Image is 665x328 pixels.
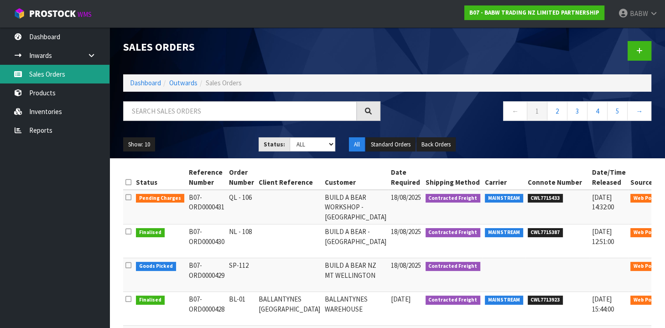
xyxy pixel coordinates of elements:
th: Carrier [483,165,525,190]
a: ← [503,101,527,121]
span: Web Portal [630,194,664,203]
span: 18/08/2025 [391,261,421,270]
a: 3 [567,101,587,121]
span: Contracted Freight [426,296,481,305]
a: 1 [527,101,547,121]
td: BUILD A BEAR WORKSHOP - [GEOGRAPHIC_DATA] [322,190,389,224]
span: ProStock [29,8,76,20]
th: Date/Time Released [590,165,628,190]
td: NL - 108 [227,224,256,258]
a: Dashboard [130,78,161,87]
span: Web Portal [630,262,664,271]
td: BUILD A BEAR - [GEOGRAPHIC_DATA] [322,224,389,258]
span: 18/08/2025 [391,193,421,202]
td: B07-ORD0000429 [187,258,227,292]
span: Web Portal [630,296,664,305]
span: Contracted Freight [426,262,481,271]
th: Status [134,165,187,190]
th: Reference Number [187,165,227,190]
span: 18/08/2025 [391,227,421,236]
span: [DATE] 12:51:00 [592,227,614,245]
span: MAINSTREAM [485,228,523,237]
td: QL - 106 [227,190,256,224]
span: MAINSTREAM [485,296,523,305]
span: Finalised [136,228,165,237]
span: Pending Charges [136,194,184,203]
th: Shipping Method [423,165,483,190]
span: BABW [630,9,648,18]
th: Customer [322,165,389,190]
a: 4 [587,101,608,121]
a: 2 [547,101,567,121]
button: Show: 10 [123,137,155,152]
td: BALLANTYNES WAREHOUSE [322,292,389,326]
th: Connote Number [525,165,590,190]
span: [DATE] [391,295,410,303]
strong: B07 - BABW TRADING NZ LIMITED PARTNERSHIP [469,9,599,16]
td: BL-01 [227,292,256,326]
a: → [627,101,651,121]
span: CWL7715433 [528,194,563,203]
span: CWL7715387 [528,228,563,237]
span: Sales Orders [206,78,242,87]
td: SP-112 [227,258,256,292]
img: cube-alt.png [14,8,25,19]
a: 5 [607,101,628,121]
td: BALLANTYNES [GEOGRAPHIC_DATA] [256,292,322,326]
input: Search sales orders [123,101,357,121]
th: Date Required [389,165,423,190]
td: B07-ORD0000428 [187,292,227,326]
nav: Page navigation [394,101,651,124]
span: CWL7713923 [528,296,563,305]
td: BUILD A BEAR NZ MT WELLINGTON [322,258,389,292]
button: All [349,137,365,152]
strong: Status: [264,141,285,148]
span: MAINSTREAM [485,194,523,203]
td: B07-ORD0000431 [187,190,227,224]
span: Goods Picked [136,262,176,271]
span: [DATE] 15:44:00 [592,295,614,313]
span: Contracted Freight [426,194,481,203]
h1: Sales Orders [123,41,380,53]
button: Back Orders [416,137,456,152]
span: [DATE] 14:32:00 [592,193,614,211]
th: Order Number [227,165,256,190]
a: Outwards [169,78,197,87]
span: Finalised [136,296,165,305]
td: B07-ORD0000430 [187,224,227,258]
span: Web Portal [630,228,664,237]
button: Standard Orders [366,137,416,152]
span: Contracted Freight [426,228,481,237]
small: WMS [78,10,92,19]
th: Client Reference [256,165,322,190]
